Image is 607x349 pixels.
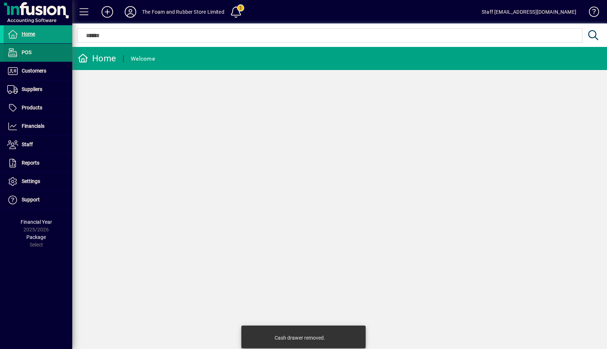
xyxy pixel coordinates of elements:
[22,105,42,110] span: Products
[4,62,72,80] a: Customers
[275,334,325,341] div: Cash drawer removed.
[142,6,224,18] div: The Foam and Rubber Store Limited
[4,154,72,172] a: Reports
[22,123,44,129] span: Financials
[22,31,35,37] span: Home
[96,5,119,18] button: Add
[22,49,31,55] span: POS
[22,160,39,166] span: Reports
[584,1,598,25] a: Knowledge Base
[4,191,72,209] a: Support
[119,5,142,18] button: Profile
[22,68,46,74] span: Customers
[22,197,40,202] span: Support
[4,44,72,62] a: POS
[131,53,155,65] div: Welcome
[22,178,40,184] span: Settings
[482,6,576,18] div: Staff [EMAIL_ADDRESS][DOMAIN_NAME]
[78,53,116,64] div: Home
[26,234,46,240] span: Package
[21,219,52,225] span: Financial Year
[4,80,72,99] a: Suppliers
[22,141,33,147] span: Staff
[22,86,42,92] span: Suppliers
[4,99,72,117] a: Products
[4,117,72,135] a: Financials
[4,173,72,191] a: Settings
[4,136,72,154] a: Staff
